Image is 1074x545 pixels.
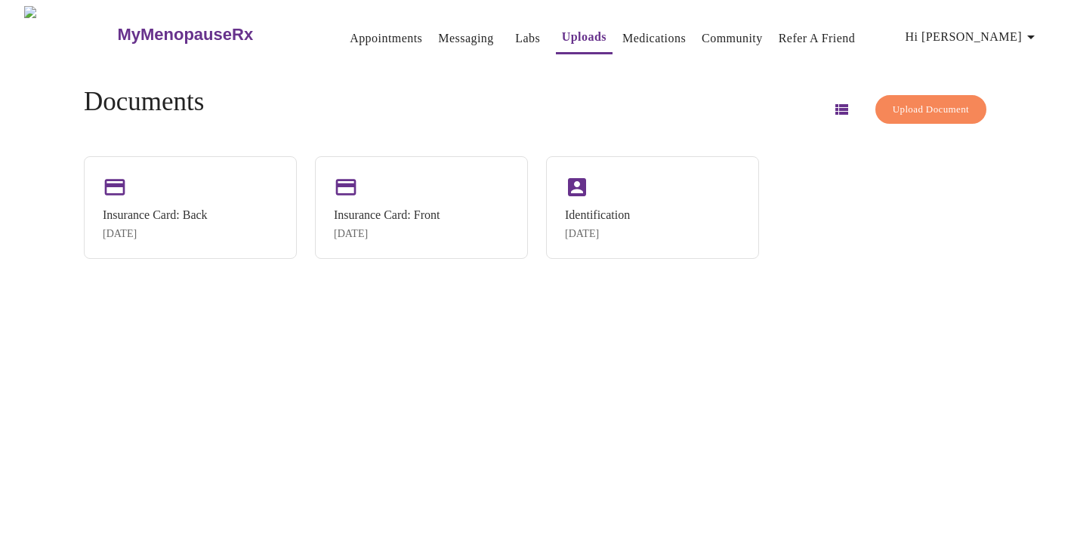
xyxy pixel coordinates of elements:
[103,228,208,240] div: [DATE]
[893,101,969,119] span: Upload Document
[900,22,1046,52] button: Hi [PERSON_NAME]
[438,28,493,49] a: Messaging
[116,8,313,61] a: MyMenopauseRx
[515,28,540,49] a: Labs
[84,87,204,117] h4: Documents
[556,22,613,54] button: Uploads
[350,28,422,49] a: Appointments
[24,6,116,63] img: MyMenopauseRx Logo
[696,23,769,54] button: Community
[616,23,692,54] button: Medications
[334,228,440,240] div: [DATE]
[562,26,606,48] a: Uploads
[432,23,499,54] button: Messaging
[565,228,630,240] div: [DATE]
[906,26,1040,48] span: Hi [PERSON_NAME]
[103,208,208,222] div: Insurance Card: Back
[773,23,862,54] button: Refer a Friend
[702,28,763,49] a: Community
[622,28,686,49] a: Medications
[779,28,856,49] a: Refer a Friend
[565,208,630,222] div: Identification
[344,23,428,54] button: Appointments
[823,91,860,128] button: Switch to list view
[504,23,552,54] button: Labs
[875,95,986,125] button: Upload Document
[117,25,253,45] h3: MyMenopauseRx
[334,208,440,222] div: Insurance Card: Front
